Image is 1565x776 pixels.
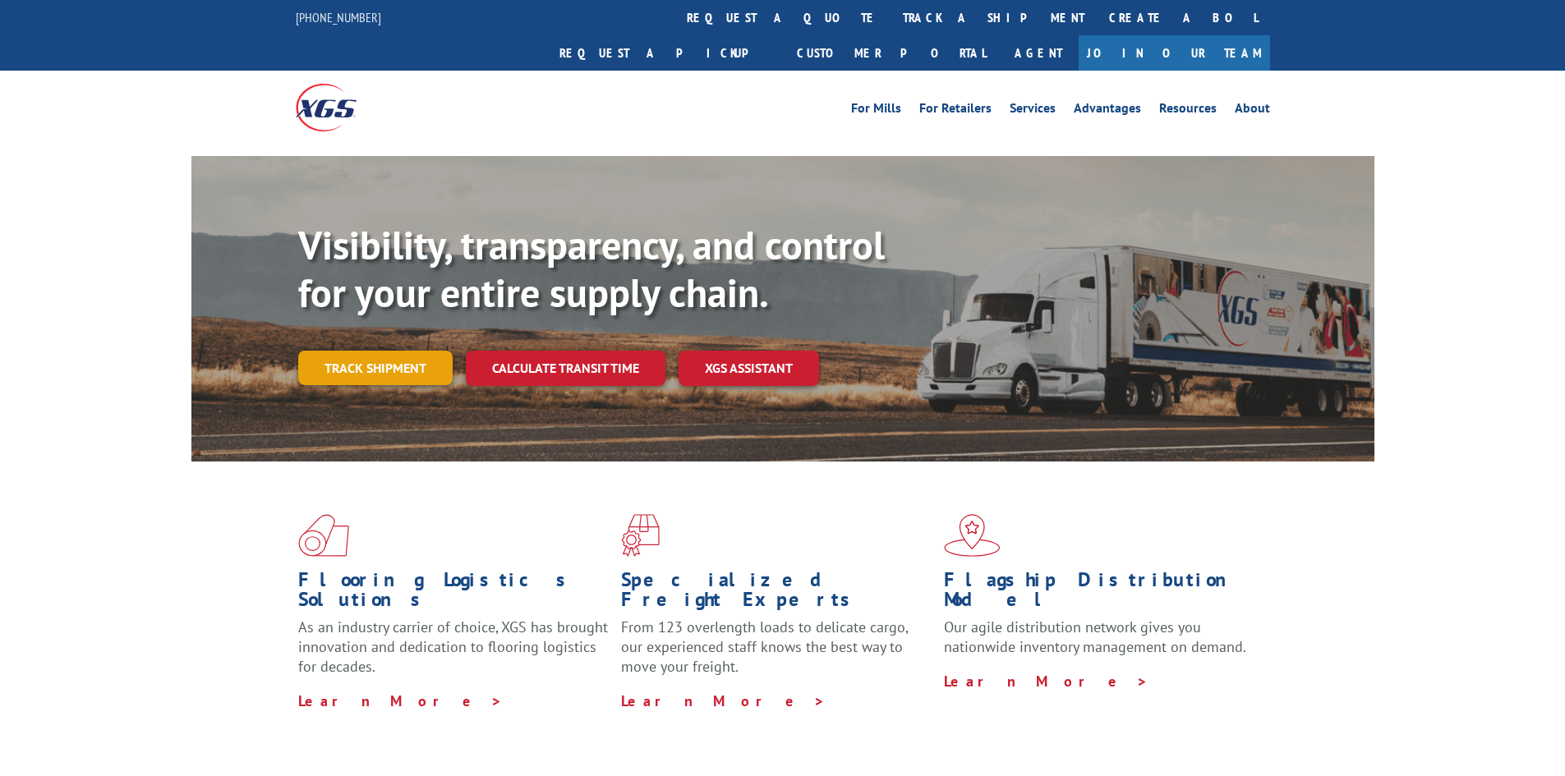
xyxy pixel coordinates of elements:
[1079,35,1270,71] a: Join Our Team
[944,672,1148,691] a: Learn More >
[944,514,1001,557] img: xgs-icon-flagship-distribution-model-red
[298,691,503,710] a: Learn More >
[785,35,998,71] a: Customer Portal
[298,618,608,676] span: As an industry carrier of choice, XGS has brought innovation and dedication to flooring logistics...
[298,570,609,618] h1: Flooring Logistics Solutions
[1010,102,1056,120] a: Services
[1074,102,1141,120] a: Advantages
[919,102,992,120] a: For Retailers
[621,514,660,557] img: xgs-icon-focused-on-flooring-red
[466,351,665,386] a: Calculate transit time
[298,219,885,318] b: Visibility, transparency, and control for your entire supply chain.
[1159,102,1217,120] a: Resources
[298,514,349,557] img: xgs-icon-total-supply-chain-intelligence-red
[298,351,453,385] a: Track shipment
[679,351,819,386] a: XGS ASSISTANT
[1235,102,1270,120] a: About
[944,618,1246,656] span: Our agile distribution network gives you nationwide inventory management on demand.
[851,102,901,120] a: For Mills
[621,618,932,691] p: From 123 overlength loads to delicate cargo, our experienced staff knows the best way to move you...
[944,570,1254,618] h1: Flagship Distribution Model
[998,35,1079,71] a: Agent
[621,691,826,710] a: Learn More >
[547,35,785,71] a: Request a pickup
[296,9,381,25] a: [PHONE_NUMBER]
[621,570,932,618] h1: Specialized Freight Experts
